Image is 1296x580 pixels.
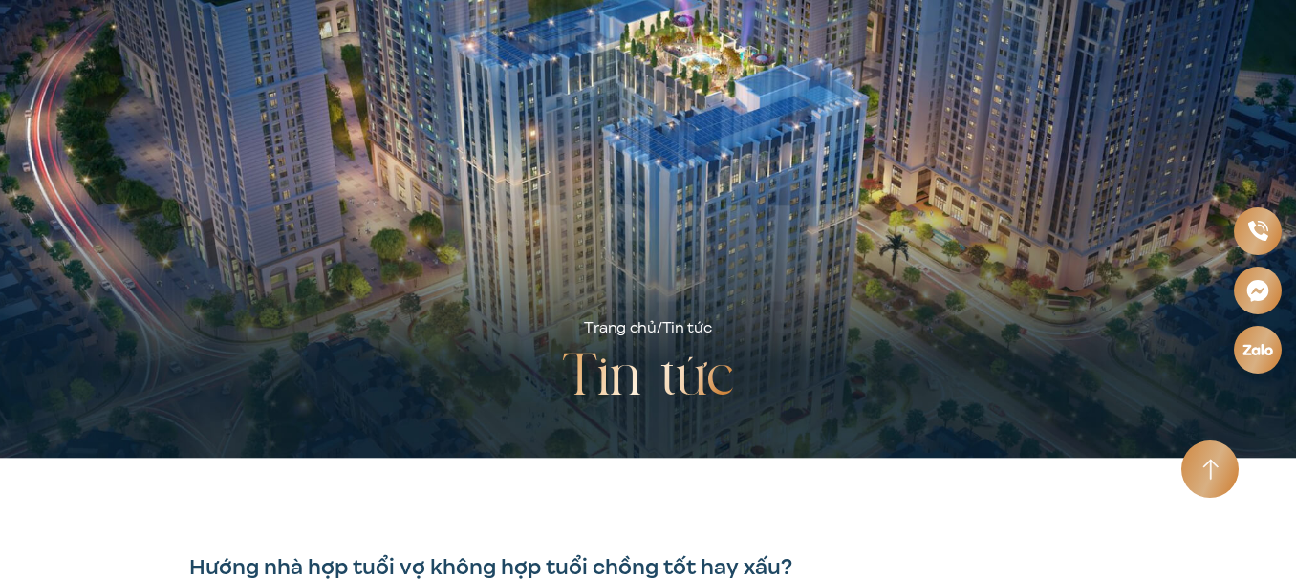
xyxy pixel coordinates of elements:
[1245,277,1270,302] img: Messenger icon
[1202,459,1219,481] img: Arrow icon
[662,317,712,338] span: Tin tức
[562,340,734,417] h2: Tin tức
[584,317,711,340] div: /
[1242,342,1274,356] img: Zalo icon
[584,317,656,338] a: Trang chủ
[1247,220,1268,242] img: Phone icon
